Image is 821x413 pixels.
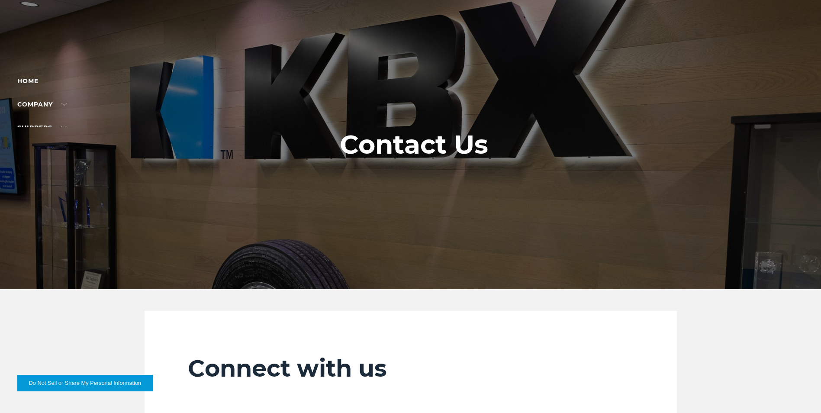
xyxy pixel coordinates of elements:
[17,100,67,108] a: Company
[17,124,66,132] a: SHIPPERS
[17,77,39,85] a: Home
[188,354,634,383] h2: Connect with us
[340,130,488,159] h1: Contact Us
[17,375,153,391] button: Do Not Sell or Share My Personal Information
